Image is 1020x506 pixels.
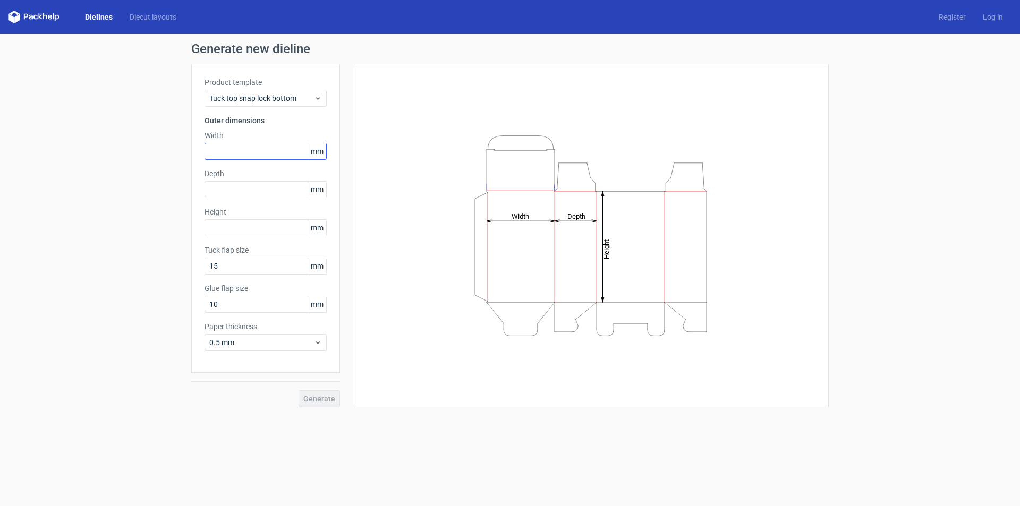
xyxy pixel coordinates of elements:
span: mm [308,220,326,236]
label: Width [205,130,327,141]
label: Paper thickness [205,321,327,332]
h3: Outer dimensions [205,115,327,126]
label: Depth [205,168,327,179]
span: mm [308,143,326,159]
h1: Generate new dieline [191,42,829,55]
tspan: Width [512,212,529,220]
label: Height [205,207,327,217]
span: 0.5 mm [209,337,314,348]
span: mm [308,258,326,274]
a: Dielines [76,12,121,22]
span: mm [308,296,326,312]
a: Log in [974,12,1011,22]
label: Glue flap size [205,283,327,294]
a: Diecut layouts [121,12,185,22]
span: mm [308,182,326,198]
span: Tuck top snap lock bottom [209,93,314,104]
label: Tuck flap size [205,245,327,255]
tspan: Height [602,239,610,259]
label: Product template [205,77,327,88]
a: Register [930,12,974,22]
tspan: Depth [567,212,585,220]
